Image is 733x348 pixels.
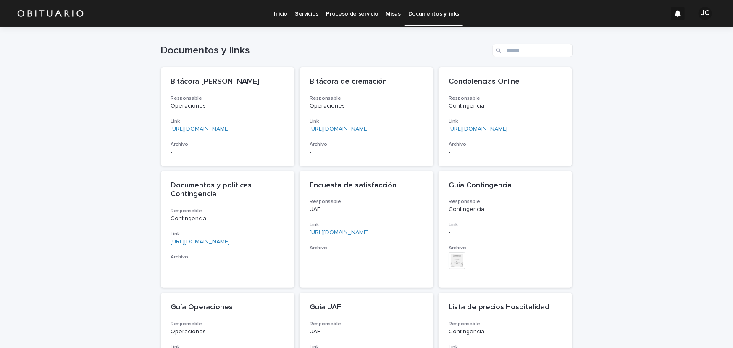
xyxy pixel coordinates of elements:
p: Operaciones [171,103,285,110]
p: Documentos y políticas Contingencia [171,181,285,199]
p: Guía Operaciones [171,303,285,312]
h3: Archivo [310,245,423,251]
h3: Archivo [171,141,285,148]
a: [URL][DOMAIN_NAME] [171,126,230,132]
p: - [171,149,285,156]
div: JC [699,7,712,20]
a: Condolencias OnlineResponsableContingenciaLink[URL][DOMAIN_NAME]Archivo- [439,67,573,166]
p: UAF [310,206,423,213]
p: Contingencia [449,328,562,335]
h3: Archivo [310,141,423,148]
p: Guía UAF [310,303,423,312]
p: Contingencia [449,103,562,110]
a: [URL][DOMAIN_NAME] [171,239,230,245]
h3: Responsable [310,321,423,327]
p: Operaciones [171,328,285,335]
h1: Documentos y links [161,45,489,57]
p: Encuesta de satisfacción [310,181,423,190]
p: Contingencia [171,215,285,222]
a: [URL][DOMAIN_NAME] [310,126,369,132]
a: [URL][DOMAIN_NAME] [449,126,508,132]
h3: Responsable [449,198,562,205]
h3: Archivo [171,254,285,261]
h3: Responsable [171,208,285,214]
p: Bitácora de cremación [310,77,423,87]
h3: Responsable [171,95,285,102]
a: [URL][DOMAIN_NAME] [310,229,369,235]
a: Encuesta de satisfacciónResponsableUAFLink[URL][DOMAIN_NAME]Archivo- [300,171,433,288]
h3: Link [449,118,562,125]
a: Bitácora [PERSON_NAME]ResponsableOperacionesLink[URL][DOMAIN_NAME]Archivo- [161,67,295,166]
h3: Link [449,221,562,228]
p: Contingencia [449,206,562,213]
p: - [310,149,423,156]
h3: Responsable [449,321,562,327]
p: UAF [310,328,423,335]
h3: Responsable [310,95,423,102]
h3: Responsable [171,321,285,327]
p: Bitácora [PERSON_NAME] [171,77,285,87]
h3: Link [310,221,423,228]
h3: Responsable [310,198,423,205]
h3: Link [310,118,423,125]
h3: Link [171,231,285,237]
p: Guía Contingencia [449,181,562,190]
p: - [449,229,562,236]
a: Documentos y políticas ContingenciaResponsableContingenciaLink[URL][DOMAIN_NAME]Archivo- [161,171,295,288]
input: Search [493,44,573,57]
h3: Link [171,118,285,125]
p: Condolencias Online [449,77,562,87]
a: Guía ContingenciaResponsableContingenciaLink-Archivo [439,171,573,288]
p: - [310,252,423,259]
h3: Archivo [449,245,562,251]
p: Operaciones [310,103,423,110]
p: - [449,149,562,156]
p: Lista de precios Hospitalidad [449,303,562,312]
img: HUM7g2VNRLqGMmR9WVqf [17,5,84,22]
h3: Archivo [449,141,562,148]
h3: Responsable [449,95,562,102]
a: Bitácora de cremaciónResponsableOperacionesLink[URL][DOMAIN_NAME]Archivo- [300,67,433,166]
p: - [171,261,285,269]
